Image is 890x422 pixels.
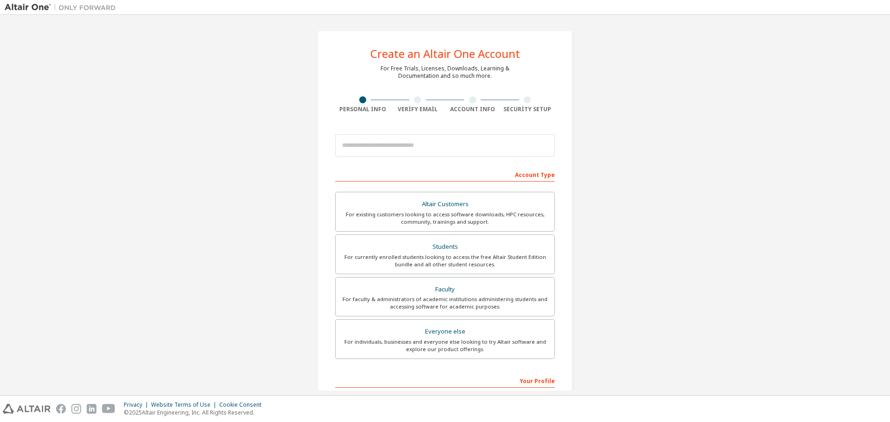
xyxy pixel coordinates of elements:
div: Security Setup [500,106,555,113]
div: Students [341,240,549,253]
div: For currently enrolled students looking to access the free Altair Student Edition bundle and all ... [341,253,549,268]
div: Faculty [341,283,549,296]
div: Verify Email [390,106,445,113]
img: facebook.svg [56,404,66,414]
div: Create an Altair One Account [370,48,520,59]
div: Privacy [124,401,151,409]
div: For individuals, businesses and everyone else looking to try Altair software and explore our prod... [341,338,549,353]
img: altair_logo.svg [3,404,51,414]
div: Your Profile [335,373,555,388]
div: Personal Info [335,106,390,113]
div: Cookie Consent [219,401,267,409]
img: youtube.svg [102,404,115,414]
div: For Free Trials, Licenses, Downloads, Learning & Documentation and so much more. [381,65,509,80]
img: instagram.svg [71,404,81,414]
div: Website Terms of Use [151,401,219,409]
div: For faculty & administrators of academic institutions administering students and accessing softwa... [341,296,549,310]
div: Account Info [445,106,500,113]
div: Everyone else [341,325,549,338]
img: Altair One [5,3,121,12]
div: For existing customers looking to access software downloads, HPC resources, community, trainings ... [341,211,549,226]
img: linkedin.svg [87,404,96,414]
div: Altair Customers [341,198,549,211]
div: Account Type [335,167,555,182]
p: © 2025 Altair Engineering, Inc. All Rights Reserved. [124,409,267,416]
